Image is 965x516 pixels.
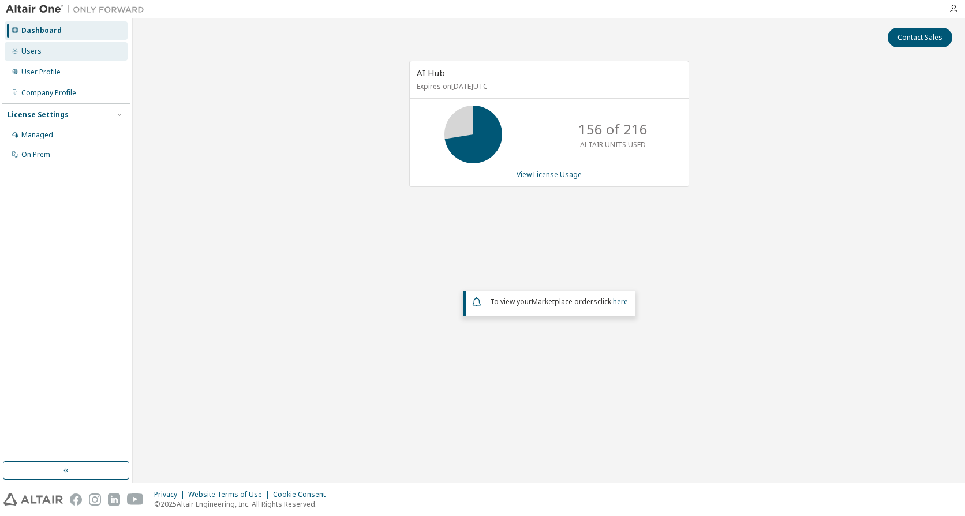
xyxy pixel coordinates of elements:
[517,170,582,180] a: View License Usage
[154,490,188,499] div: Privacy
[888,28,952,47] button: Contact Sales
[154,499,332,509] p: © 2025 Altair Engineering, Inc. All Rights Reserved.
[21,88,76,98] div: Company Profile
[21,130,53,140] div: Managed
[417,81,679,91] p: Expires on [DATE] UTC
[273,490,332,499] div: Cookie Consent
[3,493,63,506] img: altair_logo.svg
[21,68,61,77] div: User Profile
[613,297,628,306] a: here
[21,47,42,56] div: Users
[108,493,120,506] img: linkedin.svg
[188,490,273,499] div: Website Terms of Use
[89,493,101,506] img: instagram.svg
[8,110,69,119] div: License Settings
[580,140,646,149] p: ALTAIR UNITS USED
[532,297,597,306] em: Marketplace orders
[21,150,50,159] div: On Prem
[21,26,62,35] div: Dashboard
[70,493,82,506] img: facebook.svg
[578,119,648,139] p: 156 of 216
[6,3,150,15] img: Altair One
[127,493,144,506] img: youtube.svg
[417,67,445,78] span: AI Hub
[490,297,628,306] span: To view your click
